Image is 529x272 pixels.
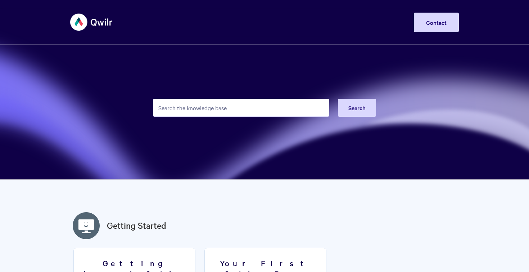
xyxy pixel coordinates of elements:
[414,13,459,32] a: Contact
[153,99,329,117] input: Search the knowledge base
[348,104,366,112] span: Search
[107,219,166,232] a: Getting Started
[338,99,376,117] button: Search
[70,9,113,36] img: Qwilr Help Center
